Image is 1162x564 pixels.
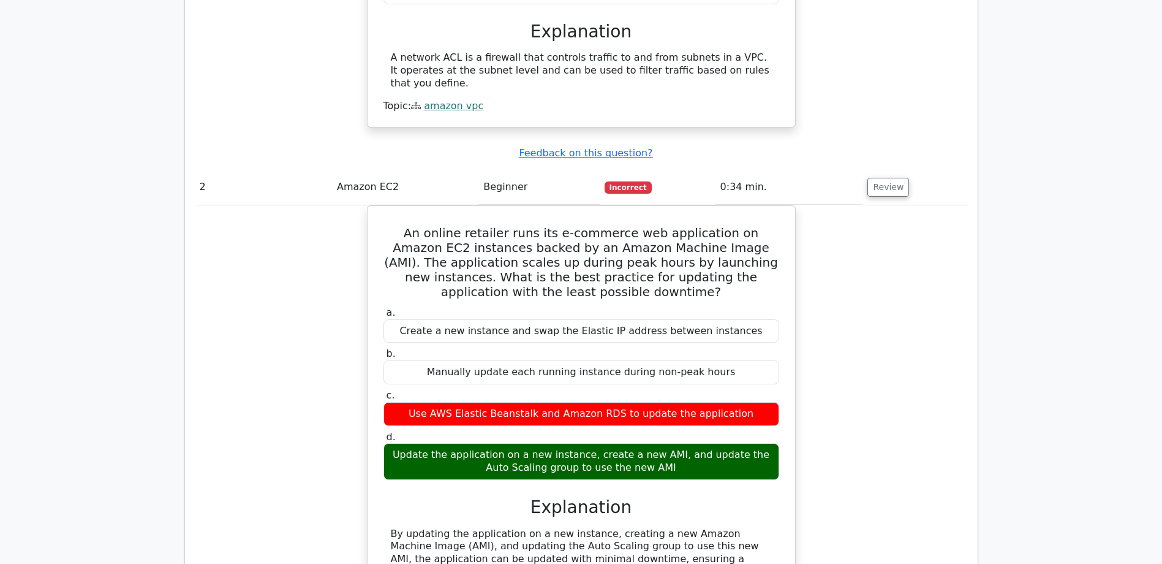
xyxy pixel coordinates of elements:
[383,443,779,480] div: Update the application on a new instance, create a new AMI, and update the Auto Scaling group to ...
[391,21,772,42] h3: Explanation
[605,181,652,194] span: Incorrect
[387,348,396,359] span: b.
[387,431,396,443] span: d.
[391,51,772,90] div: A network ACL is a firewall that controls traffic to and from subnets in a VPC. It operates at th...
[867,178,909,197] button: Review
[332,170,478,205] td: Amazon EC2
[387,389,395,401] span: c.
[383,100,779,113] div: Topic:
[715,170,863,205] td: 0:34 min.
[195,170,333,205] td: 2
[478,170,600,205] td: Beginner
[383,319,779,343] div: Create a new instance and swap the Elastic IP address between instances
[387,307,396,318] span: a.
[383,360,779,384] div: Manually update each running instance during non-peak hours
[424,100,483,112] a: amazon vpc
[383,402,779,426] div: Use AWS Elastic Beanstalk and Amazon RDS to update the application
[519,147,652,159] a: Feedback on this question?
[391,497,772,518] h3: Explanation
[382,226,780,299] h5: An online retailer runs its e-commerce web application on Amazon EC2 instances backed by an Amazo...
